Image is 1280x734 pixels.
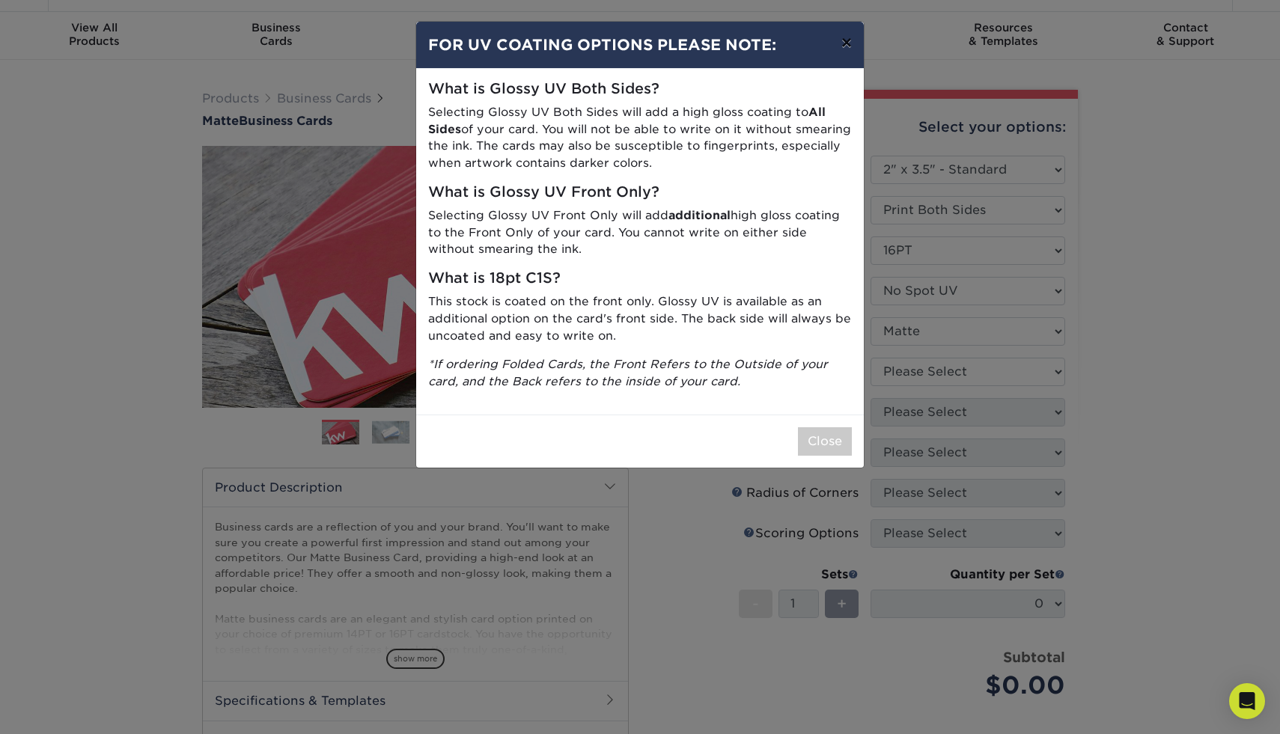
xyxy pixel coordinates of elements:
h5: What is 18pt C1S? [428,270,852,287]
h5: What is Glossy UV Both Sides? [428,81,852,98]
p: Selecting Glossy UV Both Sides will add a high gloss coating to of your card. You will not be abl... [428,104,852,172]
button: Close [798,427,852,456]
i: *If ordering Folded Cards, the Front Refers to the Outside of your card, and the Back refers to t... [428,357,828,388]
strong: All Sides [428,105,826,136]
h4: FOR UV COATING OPTIONS PLEASE NOTE: [428,34,852,56]
h5: What is Glossy UV Front Only? [428,184,852,201]
button: × [829,22,864,64]
p: This stock is coated on the front only. Glossy UV is available as an additional option on the car... [428,293,852,344]
div: Open Intercom Messenger [1229,683,1265,719]
p: Selecting Glossy UV Front Only will add high gloss coating to the Front Only of your card. You ca... [428,207,852,258]
strong: additional [668,208,731,222]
